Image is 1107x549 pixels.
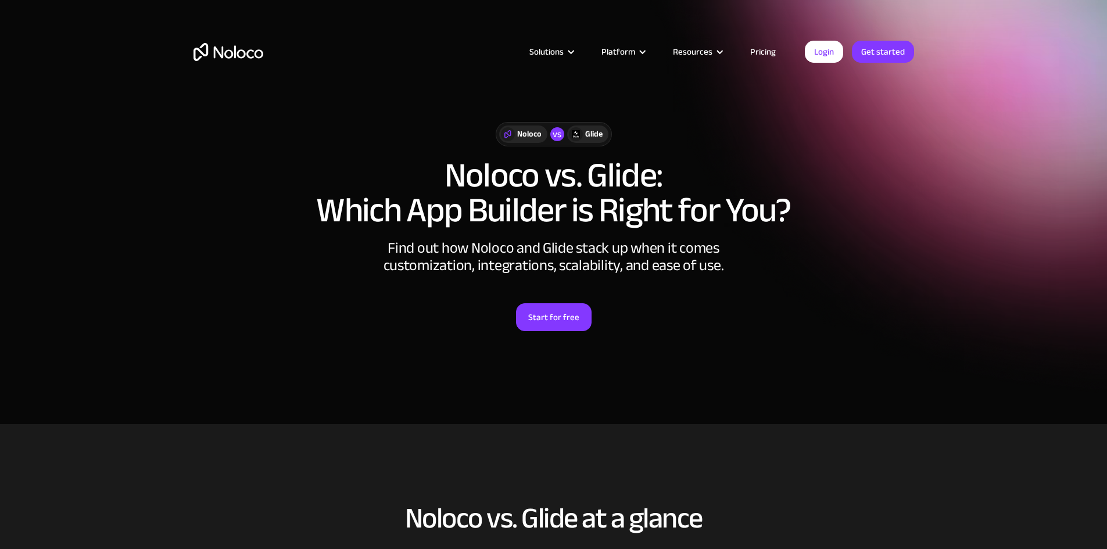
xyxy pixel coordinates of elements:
[515,44,587,59] div: Solutions
[516,303,592,331] a: Start for free
[194,43,263,61] a: home
[529,44,564,59] div: Solutions
[517,128,542,141] div: Noloco
[587,44,658,59] div: Platform
[585,128,603,141] div: Glide
[736,44,790,59] a: Pricing
[194,158,914,228] h1: Noloco vs. Glide: Which App Builder is Right for You?
[601,44,635,59] div: Platform
[658,44,736,59] div: Resources
[194,503,914,534] h2: Noloco vs. Glide at a glance
[379,239,728,274] div: Find out how Noloco and Glide stack up when it comes customization, integrations, scalability, an...
[852,41,914,63] a: Get started
[550,127,564,141] div: vs
[805,41,843,63] a: Login
[673,44,712,59] div: Resources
